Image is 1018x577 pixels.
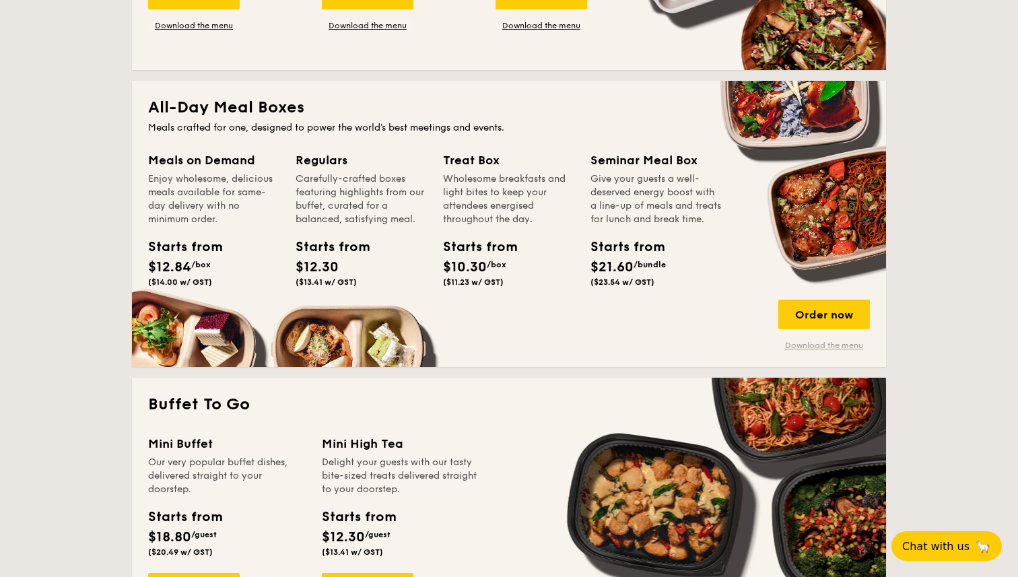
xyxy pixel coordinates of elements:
[148,172,279,226] div: Enjoy wholesome, delicious meals available for same-day delivery with no minimum order.
[148,151,279,170] div: Meals on Demand
[322,507,395,527] div: Starts from
[975,539,991,554] span: 🦙
[296,172,427,226] div: Carefully-crafted boxes featuring highlights from our buffet, curated for a balanced, satisfying ...
[148,456,306,496] div: Our very popular buffet dishes, delivered straight to your doorstep.
[590,172,722,226] div: Give your guests a well-deserved energy boost with a line-up of meals and treats for lunch and br...
[590,237,651,257] div: Starts from
[296,151,427,170] div: Regulars
[322,456,479,496] div: Delight your guests with our tasty bite-sized treats delivered straight to your doorstep.
[148,20,240,31] a: Download the menu
[296,259,339,275] span: $12.30
[191,530,217,539] span: /guest
[322,434,479,453] div: Mini High Tea
[778,300,870,329] div: Order now
[443,259,487,275] span: $10.30
[148,529,191,545] span: $18.80
[148,434,306,453] div: Mini Buffet
[590,259,634,275] span: $21.60
[148,121,870,135] div: Meals crafted for one, designed to power the world's best meetings and events.
[148,259,191,275] span: $12.84
[322,547,383,557] span: ($13.41 w/ GST)
[778,340,870,351] a: Download the menu
[148,507,222,527] div: Starts from
[443,277,504,287] span: ($11.23 w/ GST)
[590,151,722,170] div: Seminar Meal Box
[148,547,213,557] span: ($20.49 w/ GST)
[443,237,504,257] div: Starts from
[365,530,391,539] span: /guest
[148,277,212,287] span: ($14.00 w/ GST)
[322,20,413,31] a: Download the menu
[296,277,357,287] span: ($13.41 w/ GST)
[148,97,870,118] h2: All-Day Meal Boxes
[148,237,209,257] div: Starts from
[443,172,574,226] div: Wholesome breakfasts and light bites to keep your attendees energised throughout the day.
[891,531,1002,561] button: Chat with us🦙
[496,20,587,31] a: Download the menu
[148,394,870,415] h2: Buffet To Go
[443,151,574,170] div: Treat Box
[634,260,666,269] span: /bundle
[487,260,506,269] span: /box
[590,277,654,287] span: ($23.54 w/ GST)
[902,540,970,553] span: Chat with us
[296,237,356,257] div: Starts from
[322,529,365,545] span: $12.30
[191,260,211,269] span: /box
